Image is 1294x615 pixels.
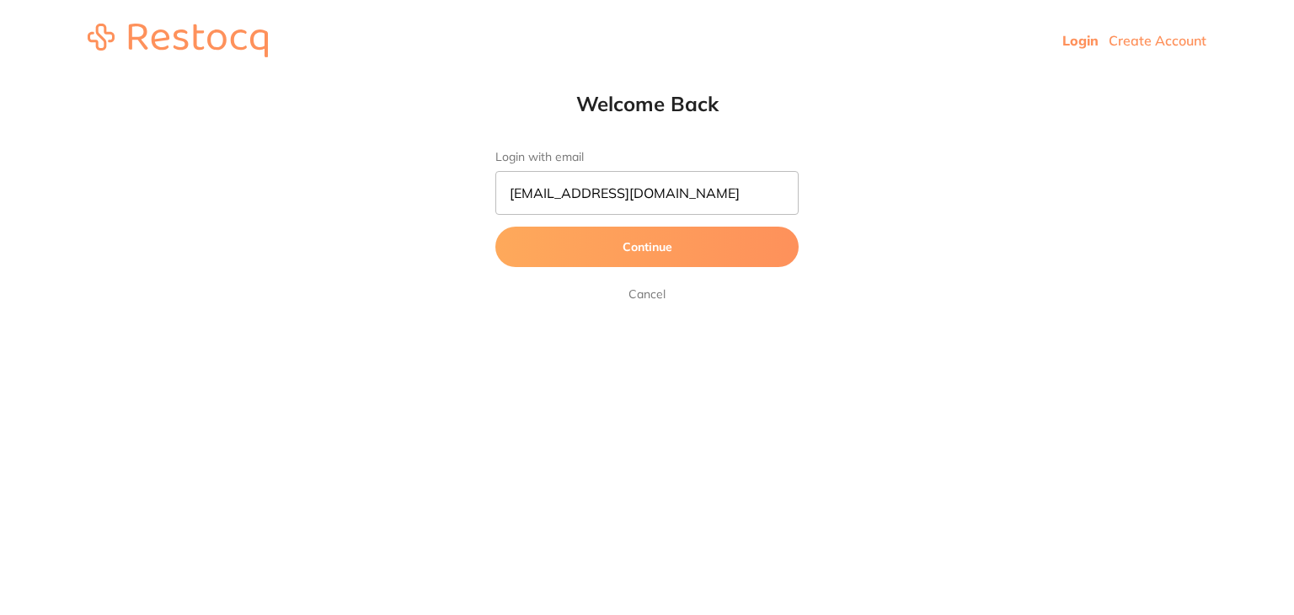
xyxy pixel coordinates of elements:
[625,284,669,304] a: Cancel
[1062,32,1099,49] a: Login
[88,24,268,57] img: restocq_logo.svg
[495,150,799,164] label: Login with email
[462,91,832,116] h1: Welcome Back
[495,227,799,267] button: Continue
[1109,32,1206,49] a: Create Account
